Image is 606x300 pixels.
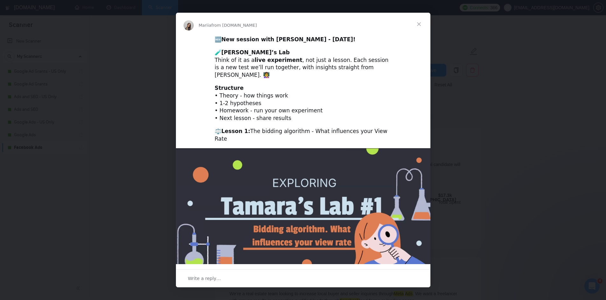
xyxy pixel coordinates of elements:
[407,13,430,36] span: Close
[221,36,356,43] b: New session with [PERSON_NAME] - [DATE]!
[215,85,244,91] b: Structure
[254,57,302,63] b: live experiment
[215,49,392,79] div: 🧪 Think of it as a , not just a lesson. Each session is a new test we’ll run together, with insig...
[215,84,392,122] div: • Theory - how things work • 1-2 hypotheses • Homework - run your own experiment • Next lesson - ...
[215,128,392,143] div: ⚖️ The bidding algorithm - What influences your View Rate
[211,23,257,28] span: from [DOMAIN_NAME]
[221,128,250,134] b: Lesson 1:
[221,49,290,56] b: [PERSON_NAME]’s Lab
[199,23,212,28] span: Mariia
[188,274,221,283] span: Write a reply…
[215,36,392,43] div: 🆕
[184,20,194,30] img: Profile image for Mariia
[176,269,430,287] div: Open conversation and reply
